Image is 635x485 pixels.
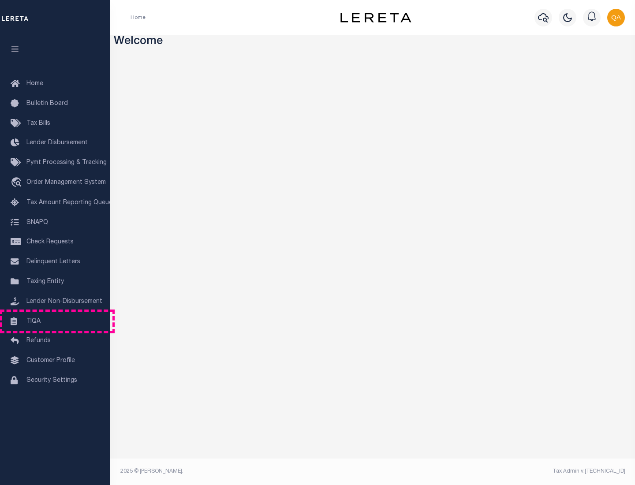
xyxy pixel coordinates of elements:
[340,13,411,22] img: logo-dark.svg
[26,200,112,206] span: Tax Amount Reporting Queue
[26,318,41,324] span: TIQA
[26,358,75,364] span: Customer Profile
[26,338,51,344] span: Refunds
[26,81,43,87] span: Home
[26,140,88,146] span: Lender Disbursement
[131,14,146,22] li: Home
[26,160,107,166] span: Pymt Processing & Tracking
[26,101,68,107] span: Bulletin Board
[26,239,74,245] span: Check Requests
[26,279,64,285] span: Taxing Entity
[26,377,77,384] span: Security Settings
[26,120,50,127] span: Tax Bills
[26,259,80,265] span: Delinquent Letters
[607,9,625,26] img: svg+xml;base64,PHN2ZyB4bWxucz0iaHR0cDovL3d3dy53My5vcmcvMjAwMC9zdmciIHBvaW50ZXItZXZlbnRzPSJub25lIi...
[26,219,48,225] span: SNAPQ
[26,179,106,186] span: Order Management System
[379,467,625,475] div: Tax Admin v.[TECHNICAL_ID]
[11,177,25,189] i: travel_explore
[26,298,102,305] span: Lender Non-Disbursement
[114,35,632,49] h3: Welcome
[114,467,373,475] div: 2025 © [PERSON_NAME].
